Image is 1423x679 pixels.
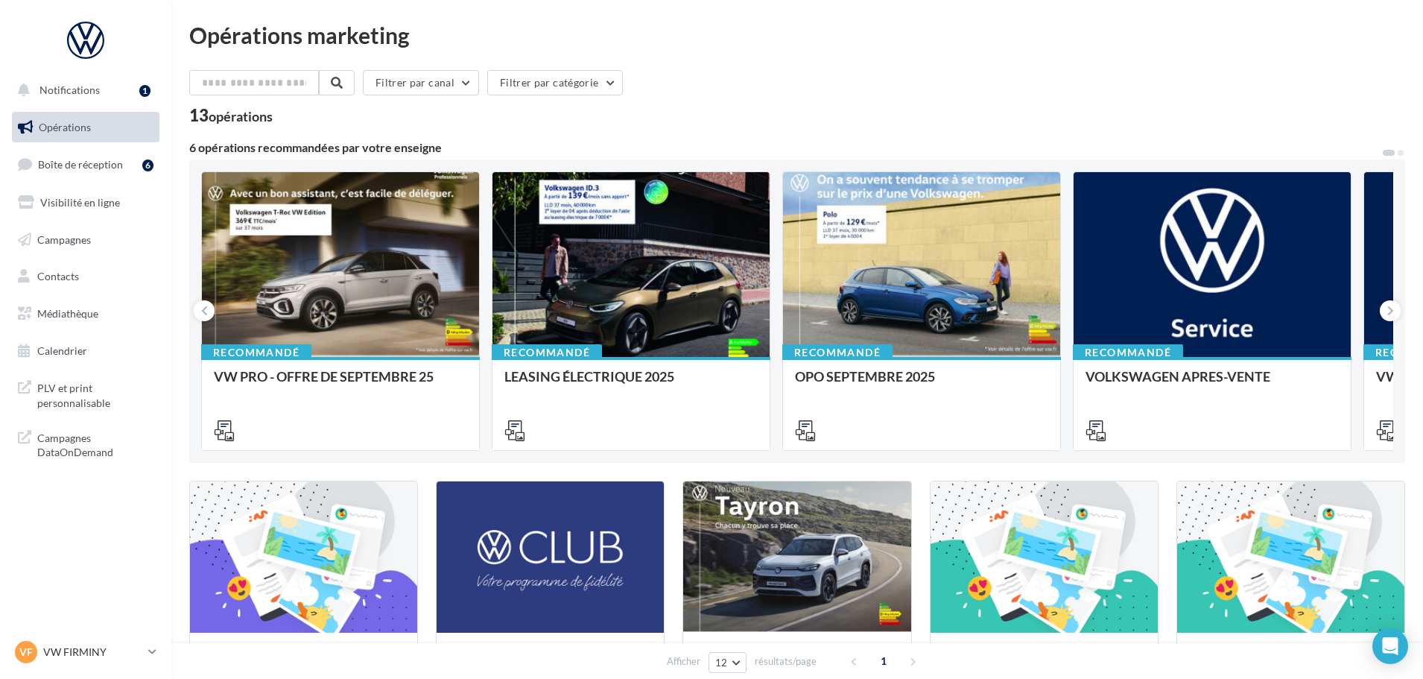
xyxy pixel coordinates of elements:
div: OPO SEPTEMBRE 2025 [795,369,1048,399]
p: VW FIRMINY [43,645,142,660]
span: Campagnes [37,233,91,245]
div: VW PRO - OFFRE DE SEPTEMBRE 25 [214,369,467,399]
a: Opérations [9,112,162,143]
div: 13 [189,107,273,124]
div: 1 [139,85,150,97]
button: Filtrer par canal [363,70,479,95]
a: VF VW FIRMINY [12,638,159,666]
div: opérations [209,110,273,123]
button: Filtrer par catégorie [487,70,623,95]
span: Afficher [667,654,700,669]
a: PLV et print personnalisable [9,372,162,416]
button: 12 [709,652,747,673]
span: Boîte de réception [38,158,123,171]
span: Notifications [39,83,100,96]
span: Calendrier [37,344,87,357]
span: Opérations [39,121,91,133]
div: Recommandé [782,344,893,361]
div: VOLKSWAGEN APRES-VENTE [1086,369,1339,399]
span: résultats/page [755,654,817,669]
div: Recommandé [492,344,602,361]
div: Open Intercom Messenger [1372,628,1408,664]
div: 6 opérations recommandées par votre enseigne [189,142,1381,154]
div: Opérations marketing [189,24,1405,46]
a: Médiathèque [9,298,162,329]
a: Visibilité en ligne [9,187,162,218]
span: VF [19,645,33,660]
button: Notifications 1 [9,75,156,106]
a: Calendrier [9,335,162,367]
span: Campagnes DataOnDemand [37,428,153,460]
span: Visibilité en ligne [40,196,120,209]
a: Boîte de réception6 [9,148,162,180]
span: 12 [715,657,728,669]
span: Contacts [37,270,79,282]
span: PLV et print personnalisable [37,378,153,410]
div: LEASING ÉLECTRIQUE 2025 [504,369,758,399]
div: Recommandé [201,344,311,361]
span: Médiathèque [37,307,98,320]
a: Campagnes [9,224,162,256]
span: 1 [872,649,896,673]
div: 6 [142,160,153,171]
div: Recommandé [1073,344,1183,361]
a: Contacts [9,261,162,292]
a: Campagnes DataOnDemand [9,422,162,466]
